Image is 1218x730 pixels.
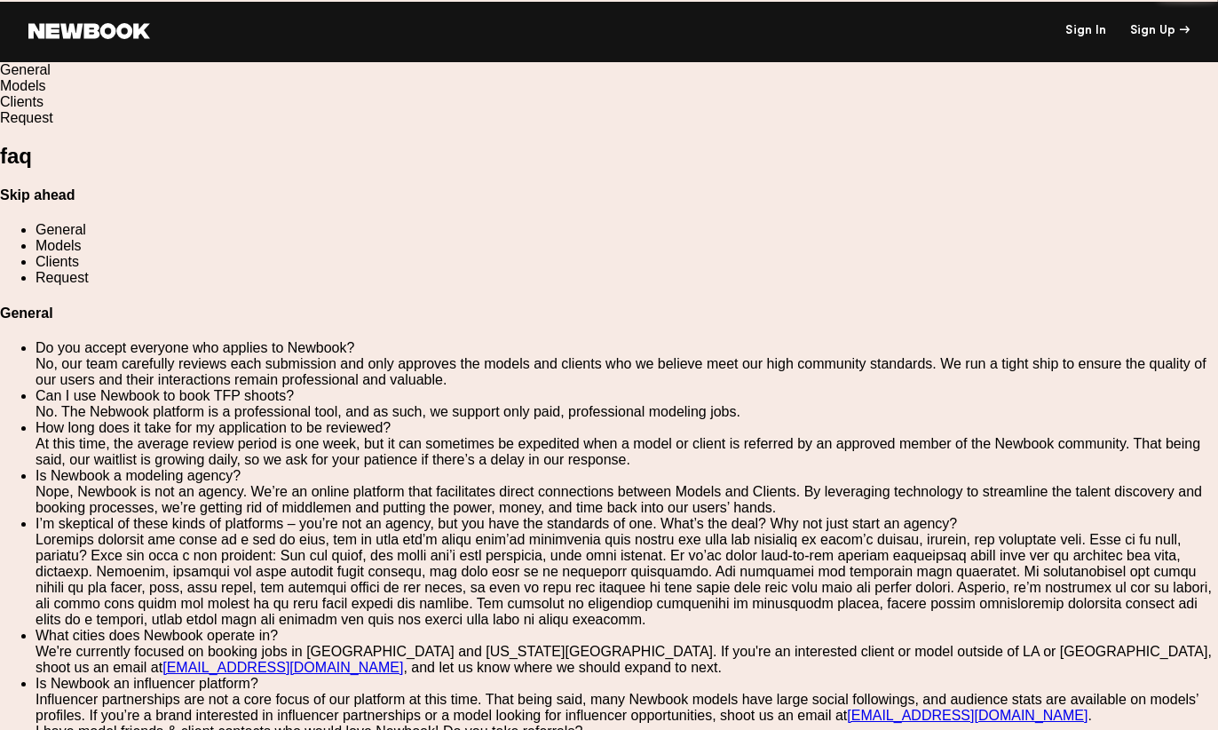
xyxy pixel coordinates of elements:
div: How long does it take for my application to be reviewed? [36,420,1218,436]
a: [EMAIL_ADDRESS][DOMAIN_NAME] [847,708,1087,723]
div: Influencer partnerships are not a core focus of our platform at this time. That being said, many ... [36,692,1218,724]
div: Do you accept everyone who applies to Newbook? [36,340,1218,356]
div: Can I use Newbook to book TFP shoots? [36,388,1218,404]
div: No, our team carefully reviews each submission and only approves the models and clients who we be... [36,356,1218,388]
div: I’m skeptical of these kinds of platforms – you’re not an agency, but you have the standards of o... [36,516,1218,532]
a: General [36,222,86,237]
a: Clients [36,254,79,269]
div: What cities does Newbook operate in? [36,628,1218,644]
div: No. The Nebwook platform is a professional tool, and as such, we support only paid, professional ... [36,404,1218,420]
a: Models [36,238,82,253]
div: Loremips dolorsit ame conse ad e sed do eius, tem in utla etd’m aliqu enim’ad minimvenia quis nos... [36,532,1218,628]
a: Request [36,270,89,285]
div: Nope, Newbook is not an agency. We’re an online platform that facilitates direct connections betw... [36,484,1218,516]
div: Is Newbook an influencer platform? [36,676,1218,692]
a: Sign In [1065,25,1106,37]
div: We're currently focused on booking jobs in [GEOGRAPHIC_DATA] and [US_STATE][GEOGRAPHIC_DATA]. If ... [36,644,1218,676]
a: [EMAIL_ADDRESS][DOMAIN_NAME] [162,660,403,675]
div: Is Newbook a modeling agency? [36,468,1218,484]
div: At this time, the average review period is one week, but it can sometimes be expedited when a mod... [36,436,1218,468]
div: Sign Up [1130,25,1190,37]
